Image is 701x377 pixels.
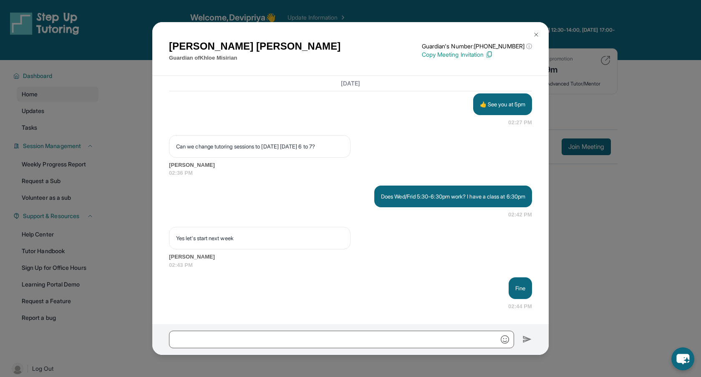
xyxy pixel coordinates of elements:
span: ⓘ [526,42,532,50]
button: chat-button [671,347,694,370]
span: 02:27 PM [508,118,532,127]
h3: [DATE] [169,79,532,88]
img: Close Icon [533,31,540,38]
p: Copy Meeting Invitation [422,50,532,59]
span: 02:36 PM [169,169,532,177]
span: [PERSON_NAME] [169,161,532,169]
span: [PERSON_NAME] [169,253,532,261]
p: Does Wed/Frid 5:30-6:30pm work? I have a class at 6:30pm [381,192,525,201]
span: 02:44 PM [508,302,532,311]
p: Guardian of Khloe Misirian [169,54,340,62]
p: 👍 See you at 5pm [480,100,525,108]
p: Yes let's start next week [176,234,343,242]
h1: [PERSON_NAME] [PERSON_NAME] [169,39,340,54]
span: 02:43 PM [169,261,532,269]
img: Copy Icon [485,51,493,58]
span: 02:42 PM [508,211,532,219]
img: Emoji [501,335,509,344]
p: Fine [515,284,525,292]
img: Send icon [522,334,532,344]
p: Can we change tutoring sessions to [DATE] [DATE] 6 to 7? [176,142,343,151]
p: Guardian's Number: [PHONE_NUMBER] [422,42,532,50]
